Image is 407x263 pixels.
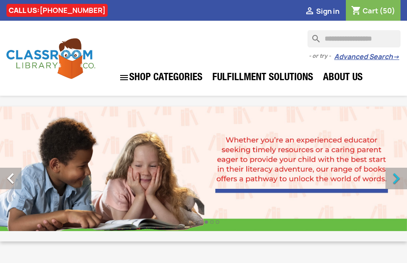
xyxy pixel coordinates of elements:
[208,69,317,87] a: Fulfillment Solutions
[304,6,339,16] a:  Sign in
[304,6,315,17] i: 
[6,4,108,17] div: CALL US:
[319,69,367,87] a: About Us
[309,52,334,60] span: - or try -
[40,6,106,15] a: [PHONE_NUMBER]
[308,30,401,47] input: Search
[379,6,395,16] span: (50)
[363,6,378,16] span: Cart
[119,72,129,83] i: 
[393,53,399,61] span: →
[385,168,407,189] i: 
[351,6,395,16] a: Shopping cart link containing 50 product(s)
[316,6,339,16] span: Sign in
[334,53,399,61] a: Advanced Search→
[115,68,207,87] a: SHOP CATEGORIES
[351,6,361,16] i: shopping_cart
[308,30,318,41] i: search
[6,38,95,78] img: Classroom Library Company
